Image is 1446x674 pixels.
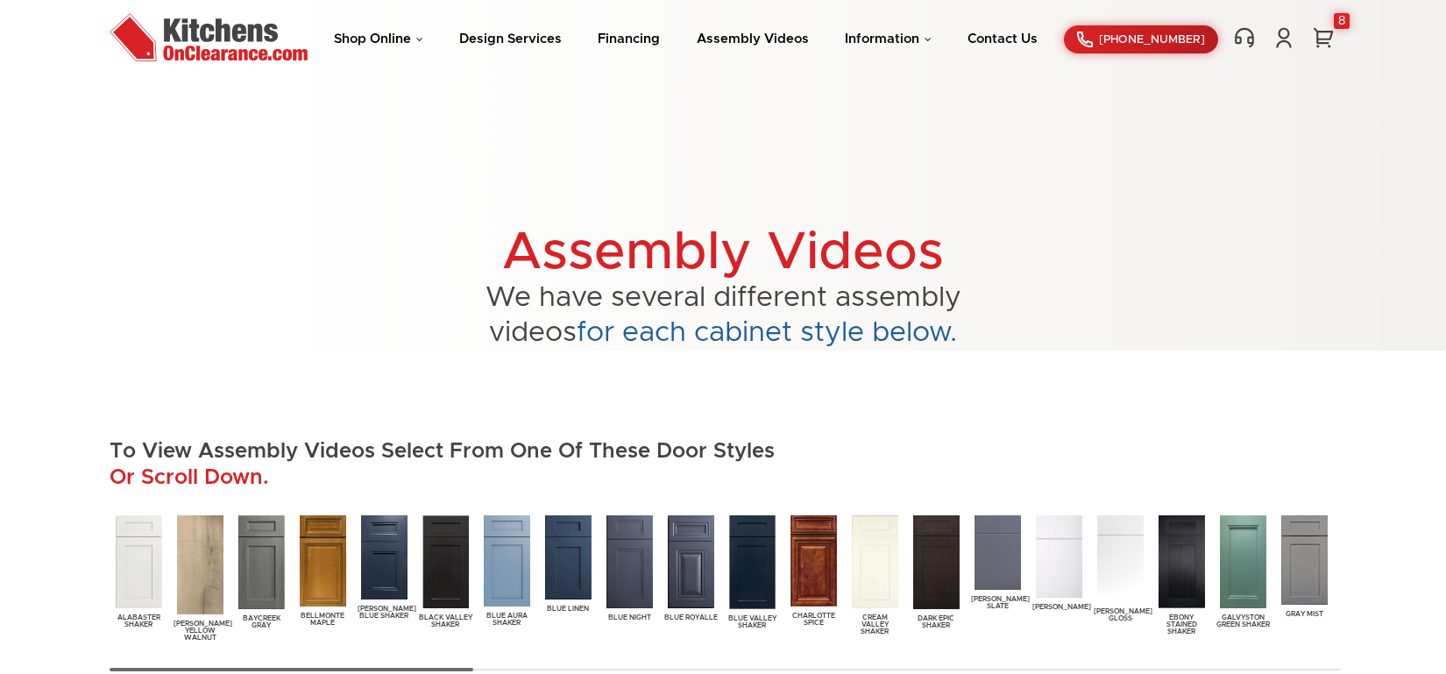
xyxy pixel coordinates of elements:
[1310,26,1336,49] a: 8
[603,512,656,621] a: Blue Night
[848,512,902,635] a: Cream Valley Shaker
[1094,512,1147,622] a: [PERSON_NAME] Gloss
[664,512,718,612] img: sample_pb21.jpg
[235,512,288,613] img: door_36_7066_7067_BaycreekGray_sample_1.1.jpg
[1094,512,1147,606] img: DGW_door_image.jpg
[598,32,660,46] a: Financing
[358,512,411,603] img: bbs_1.5.jpg
[845,32,932,46] a: Information
[1032,512,1086,611] a: [PERSON_NAME]
[235,512,288,629] a: Baycreek Gray
[787,512,840,610] img: CHS_1.1.jpg
[112,512,166,628] a: Alabaster Shaker
[110,438,1336,491] h2: To View Assembly Videos Select From One Of These Door Styles
[1278,512,1331,608] img: door_36_4683_9022_grayMist_Door_1.1.jpg
[577,319,957,347] span: for each cabinet style below.
[726,512,779,613] img: BEV_1.1.jpg
[971,512,1024,593] img: DGT_1.1.jpg
[110,467,269,488] span: Or Scroll Down.
[112,512,166,612] img: ALS_1.1.jpg
[480,512,534,610] img: XBS_1.1.jpg
[603,512,656,612] img: sample_fb21.jpg
[726,512,779,629] a: Blue Valley Shaker
[480,512,534,627] a: Blue Aura Shaker
[910,512,963,613] img: door_36_3723_3773_Door_DES_1.1.jpg
[174,512,227,618] img: AYW_1.4.jpg
[1216,512,1270,628] a: Galvyston Green Shaker
[334,32,423,46] a: Shop Online
[1099,34,1205,46] span: [PHONE_NUMBER]
[296,512,350,627] a: Bellmonte Maple
[419,512,472,628] a: Black Valley Shaker
[1278,512,1331,618] a: Gray Mist
[910,512,963,629] a: Dark Epic Shaker
[971,512,1024,610] a: [PERSON_NAME] Slate
[419,512,472,612] img: BKA_1.1.jpg
[968,32,1038,46] a: Contact Us
[1339,512,1393,628] a: Hanover Stone
[664,512,718,621] a: Blue Royalle
[1032,512,1086,601] img: DMW_1.9.jpg
[110,280,1336,351] h2: We have several different assembly videos
[1064,25,1218,53] a: [PHONE_NUMBER]
[1155,512,1209,635] a: Ebony Stained Shaker
[697,32,809,46] a: Assembly Videos
[1334,13,1350,29] div: 8
[459,32,562,46] a: Design Services
[296,512,350,610] img: BTM_1.1.jpg
[1339,512,1393,612] img: RB23sample_1.2.jpg
[1216,512,1270,612] img: GGS_1.2.jpg
[174,512,227,642] a: [PERSON_NAME] Yellow Walnut
[1155,512,1209,612] img: ESS_1.1.jpg
[848,512,902,612] img: cream_valley_shaker_sample_door.jpg
[787,512,840,627] a: Charlotte Spice
[110,225,1336,280] h1: Assembly Videos
[542,512,595,603] img: BL_1.1.jpg
[110,13,308,61] img: Kitchens On Clearance
[542,512,595,613] a: Blue Linen
[358,512,411,620] a: [PERSON_NAME] Blue Shaker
